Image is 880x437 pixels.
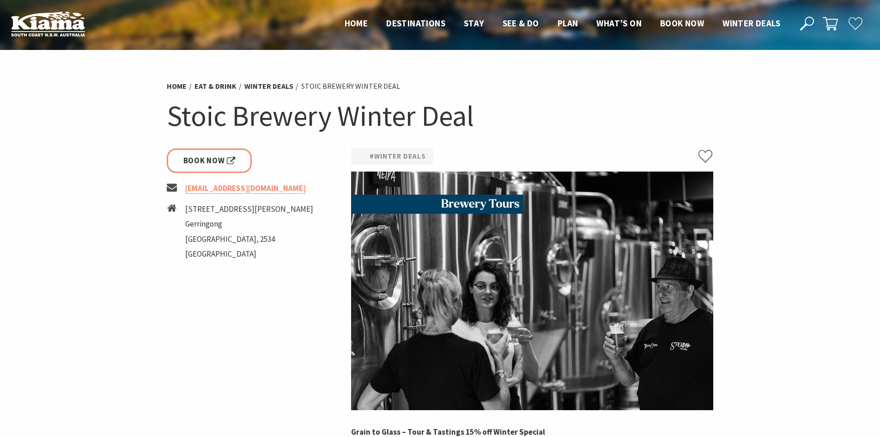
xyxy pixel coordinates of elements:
[185,248,313,260] li: [GEOGRAPHIC_DATA]
[464,18,484,29] span: Stay
[351,427,545,437] strong: Grain to Glass – Tour & Tastings 15% off Winter Special
[335,16,789,31] nav: Main Menu
[386,18,445,29] span: Destinations
[185,203,313,215] li: [STREET_ADDRESS][PERSON_NAME]
[185,183,306,194] a: [EMAIL_ADDRESS][DOMAIN_NAME]
[370,151,426,162] a: #Winter Deals
[596,18,642,29] span: What’s On
[167,148,252,173] a: Book Now
[345,18,368,29] span: Home
[722,18,780,29] span: Winter Deals
[167,97,714,135] h1: Stoic Brewery Winter Deal
[11,11,85,37] img: Kiama Logo
[167,81,187,91] a: Home
[558,18,578,29] span: Plan
[244,81,293,91] a: Winter Deals
[183,154,236,167] span: Book Now
[660,18,704,29] span: Book now
[503,18,539,29] span: See & Do
[185,233,313,246] li: [GEOGRAPHIC_DATA], 2534
[301,80,400,92] li: Stoic Brewery Winter Deal
[185,218,313,230] li: Gerringong
[194,81,237,91] a: Eat & Drink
